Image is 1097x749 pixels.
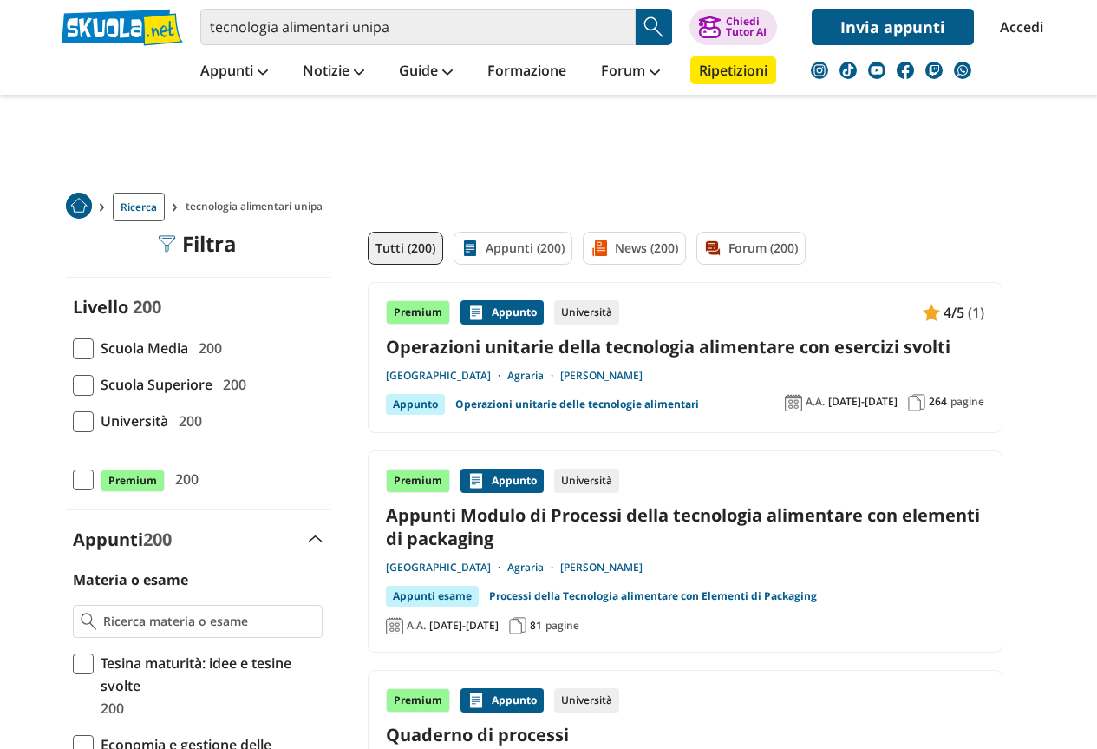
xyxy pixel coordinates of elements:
[968,301,984,324] span: (1)
[591,240,608,257] img: News filtro contenuto
[726,16,767,37] div: Chiedi Tutor AI
[386,561,507,575] a: [GEOGRAPHIC_DATA]
[94,697,124,719] span: 200
[530,619,542,633] span: 81
[386,723,984,746] a: Quaderno di processi
[386,369,507,383] a: [GEOGRAPHIC_DATA]
[839,62,857,79] img: tiktok
[696,232,806,265] a: Forum (200)
[554,469,619,493] div: Università
[467,304,485,321] img: Appunti contenuto
[950,395,984,409] span: pagine
[944,301,964,324] span: 4/5
[467,692,485,709] img: Appunti contenuto
[460,300,544,325] div: Appunto
[812,9,974,45] a: Invia appunti
[113,193,165,221] a: Ricerca
[954,62,971,79] img: WhatsApp
[554,688,619,713] div: Università
[103,613,314,630] input: Ricerca materia o esame
[489,586,817,607] a: Processi della Tecnologia alimentare con Elementi di Packaging
[923,304,940,321] img: Appunti contenuto
[641,14,667,40] img: Cerca appunti, riassunti o versioni
[133,295,161,319] span: 200
[828,395,898,409] span: [DATE]-[DATE]
[386,469,450,493] div: Premium
[386,394,445,415] div: Appunto
[309,535,323,542] img: Apri e chiudi sezione
[483,56,571,88] a: Formazione
[368,232,443,265] a: Tutti (200)
[690,56,776,84] a: Ripetizioni
[429,619,499,633] span: [DATE]-[DATE]
[66,193,92,219] img: Home
[689,9,777,45] button: ChiediTutor AI
[200,9,636,45] input: Cerca appunti, riassunti o versioni
[94,410,168,432] span: Università
[1000,9,1036,45] a: Accedi
[467,472,485,489] img: Appunti contenuto
[94,337,188,359] span: Scuola Media
[460,469,544,493] div: Appunto
[545,619,579,633] span: pagine
[509,617,526,634] img: Pagine
[460,688,544,713] div: Appunto
[172,410,202,432] span: 200
[704,240,722,257] img: Forum filtro contenuto
[81,613,97,630] img: Ricerca materia o esame
[94,652,323,697] span: Tesina maturità: idee e tesine svolte
[66,193,92,221] a: Home
[101,470,165,492] span: Premium
[94,373,212,396] span: Scuola Superiore
[560,561,643,575] a: [PERSON_NAME]
[897,62,914,79] img: facebook
[908,394,925,411] img: Pagine
[507,369,560,383] a: Agraria
[454,232,572,265] a: Appunti (200)
[395,56,457,88] a: Guide
[298,56,369,88] a: Notizie
[929,395,947,409] span: 264
[583,232,686,265] a: News (200)
[407,619,426,633] span: A.A.
[158,232,237,256] div: Filtra
[168,468,199,490] span: 200
[386,688,450,713] div: Premium
[806,395,825,409] span: A.A.
[560,369,643,383] a: [PERSON_NAME]
[386,503,984,550] a: Appunti Modulo di Processi della tecnologia alimentare con elementi di packaging
[507,561,560,575] a: Agraria
[216,373,246,396] span: 200
[868,62,885,79] img: youtube
[785,394,802,411] img: Anno accademico
[811,62,828,79] img: instagram
[554,300,619,325] div: Università
[386,617,403,634] img: Anno accademico
[73,528,172,551] label: Appunti
[73,570,188,589] label: Materia o esame
[925,62,943,79] img: twitch
[386,335,984,358] a: Operazioni unitarie della tecnologia alimentare con esercizi svolti
[73,295,128,319] label: Livello
[597,56,664,88] a: Forum
[461,240,479,257] img: Appunti filtro contenuto
[636,9,672,45] button: Search Button
[192,337,222,359] span: 200
[455,394,699,415] a: Operazioni unitarie delle tecnologie alimentari
[386,586,479,607] div: Appunti esame
[196,56,272,88] a: Appunti
[386,300,450,325] div: Premium
[158,235,175,253] img: Filtra filtri mobile
[143,528,172,551] span: 200
[186,193,330,221] span: tecnologia alimentari unipa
